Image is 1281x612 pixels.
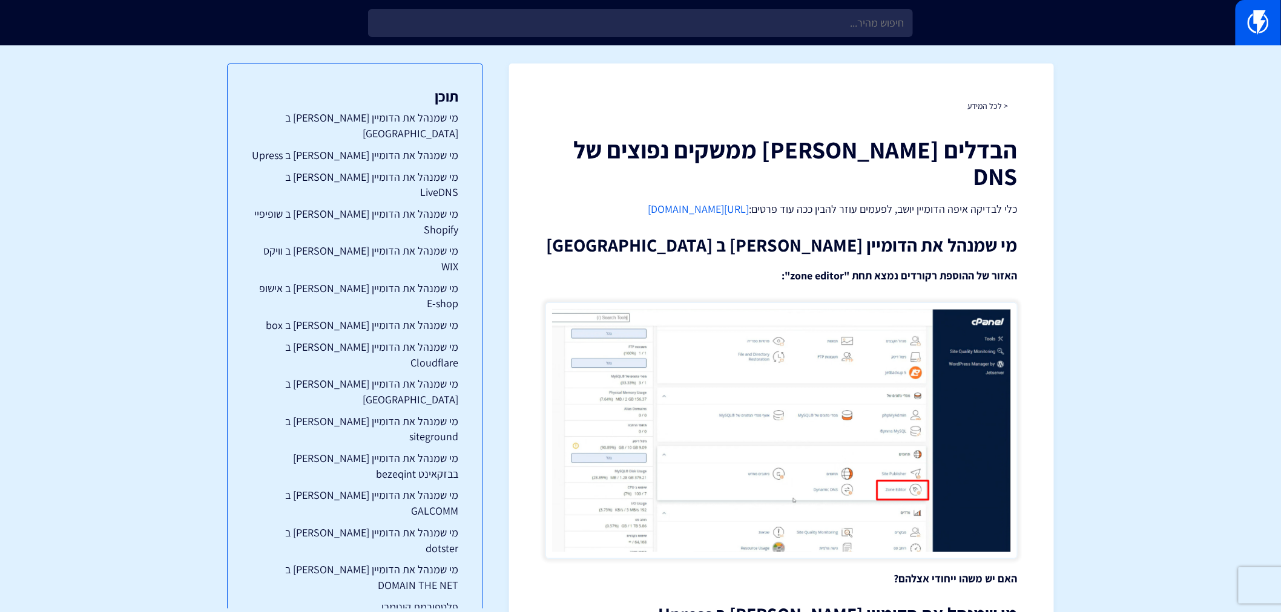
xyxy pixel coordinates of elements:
[252,243,458,274] a: מי שמנהל את הדומיין [PERSON_NAME] ב וויקס WIX
[368,9,913,37] input: חיפוש מהיר...
[252,88,458,104] h3: תוכן
[252,110,458,141] a: מי שמנהל את הדומיין [PERSON_NAME] ב [GEOGRAPHIC_DATA]
[252,562,458,593] a: מי שמנהל את הדומיין [PERSON_NAME] ב DOMAIN THE NET
[648,202,749,216] a: [URL][DOMAIN_NAME]
[252,376,458,407] a: מי שמנהל את הדומיין [PERSON_NAME] ב [GEOGRAPHIC_DATA]
[968,100,1009,111] a: < לכל המידע
[545,136,1018,189] h1: הבדלים [PERSON_NAME] ממשקים נפוצים של DNS
[545,235,1018,255] h2: מי שמנהל את הדומיין [PERSON_NAME] ב [GEOGRAPHIC_DATA]
[252,525,458,556] a: מי שמנהל את הדומיין [PERSON_NAME] ב dotster
[252,148,458,163] a: מי שמנהל את הדומיין [PERSON_NAME] ב Upress
[252,281,458,311] a: מי שמנהל את הדומיין [PERSON_NAME] ב אישופ E-shop
[252,317,458,333] a: מי שמנהל את הדומיין [PERSON_NAME] ב box
[545,201,1018,217] p: כלי לבדיקה איפה הדומיין יושב, לפעמים עוזר להבין ככה עוד פרטים:
[252,339,458,370] a: מי שמנהל את הדומיין [PERSON_NAME] ב Cloudflare
[252,206,458,237] a: מי שמנהל את הדומיין [PERSON_NAME] ב שופיפיי Shopify
[252,414,458,444] a: מי שמנהל את הדומיין [PERSON_NAME] ב siteground
[252,169,458,200] a: מי שמנהל את הדומיין [PERSON_NAME] ב LiveDNS
[894,571,1018,585] strong: האם יש משהו ייחודי אצלהם?
[782,269,1018,282] strong: האזור של ההוספת רקורדים נמצא תחת "zone editor":
[252,451,458,481] a: מי שמנהל את הדומיין [PERSON_NAME] בבזקאינט bezeqint
[252,487,458,518] a: מי שמנהל את הדומיין [PERSON_NAME] ב GALCOMM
